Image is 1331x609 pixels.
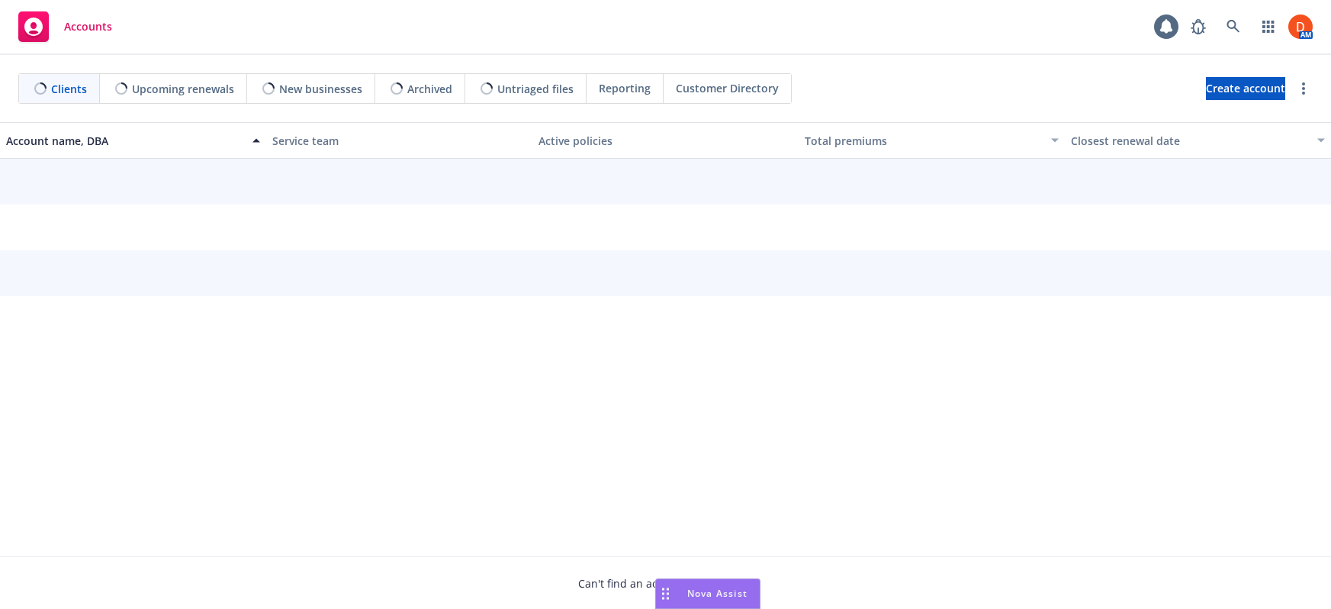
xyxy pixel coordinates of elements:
[1071,133,1308,149] div: Closest renewal date
[1288,14,1313,39] img: photo
[1253,11,1284,42] a: Switch app
[655,578,760,609] button: Nova Assist
[599,80,651,96] span: Reporting
[799,122,1065,159] button: Total premiums
[805,133,1042,149] div: Total premiums
[132,81,234,97] span: Upcoming renewals
[12,5,118,48] a: Accounts
[687,587,747,600] span: Nova Assist
[51,81,87,97] span: Clients
[64,21,112,33] span: Accounts
[407,81,452,97] span: Archived
[1294,79,1313,98] a: more
[497,81,574,97] span: Untriaged files
[272,133,526,149] div: Service team
[1218,11,1249,42] a: Search
[539,133,792,149] div: Active policies
[578,575,754,591] span: Can't find an account?
[532,122,799,159] button: Active policies
[1065,122,1331,159] button: Closest renewal date
[1183,11,1214,42] a: Report a Bug
[1206,74,1285,103] span: Create account
[676,80,779,96] span: Customer Directory
[6,133,243,149] div: Account name, DBA
[266,122,532,159] button: Service team
[279,81,362,97] span: New businesses
[656,579,675,608] div: Drag to move
[691,576,754,591] a: Search for it
[1206,77,1285,100] a: Create account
